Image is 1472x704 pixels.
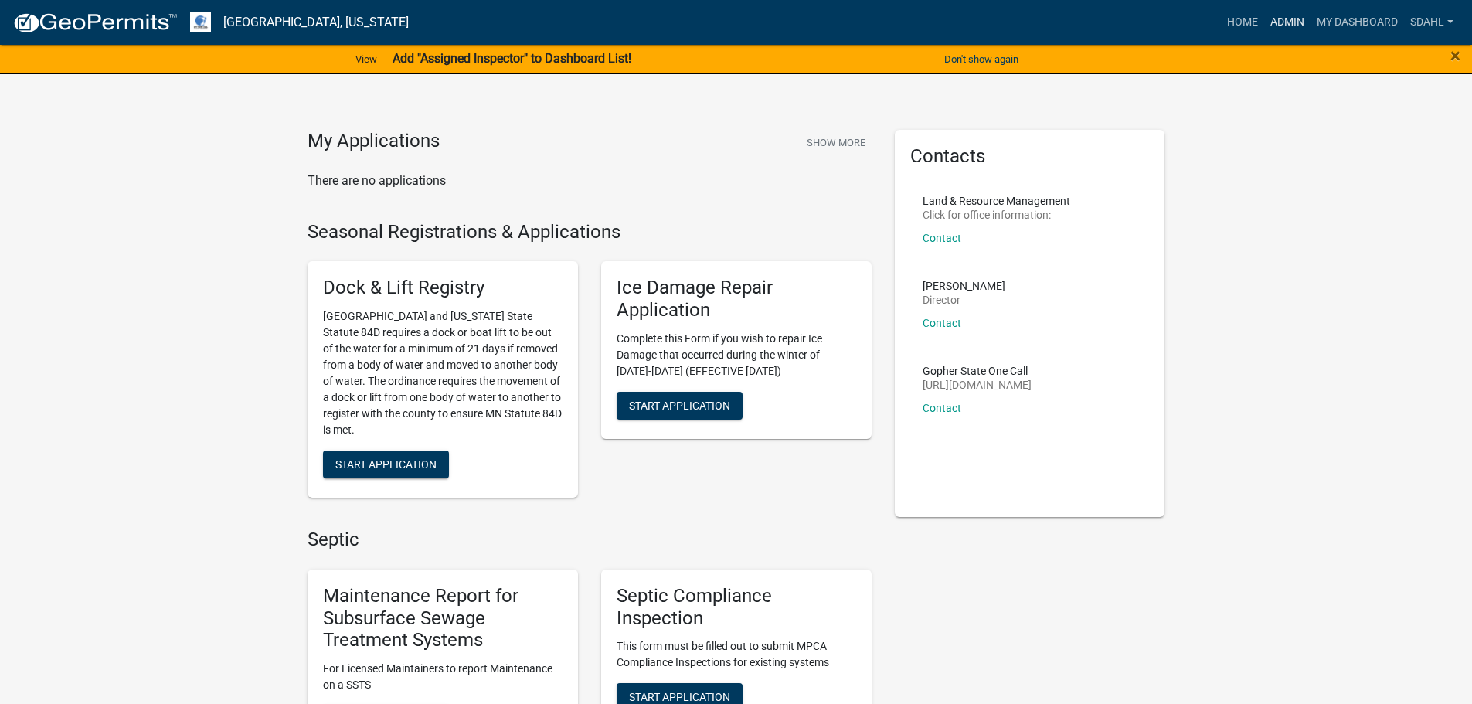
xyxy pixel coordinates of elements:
a: Admin [1264,8,1311,37]
p: [URL][DOMAIN_NAME] [923,379,1032,390]
h5: Dock & Lift Registry [323,277,563,299]
p: [GEOGRAPHIC_DATA] and [US_STATE] State Statute 84D requires a dock or boat lift to be out of the ... [323,308,563,438]
p: [PERSON_NAME] [923,281,1005,291]
span: Start Application [629,399,730,411]
button: Start Application [323,451,449,478]
button: Show More [801,130,872,155]
a: Home [1221,8,1264,37]
h4: Seasonal Registrations & Applications [308,221,872,243]
a: [GEOGRAPHIC_DATA], [US_STATE] [223,9,409,36]
span: Start Application [335,458,437,471]
p: Director [923,294,1005,305]
h4: Septic [308,529,872,551]
h5: Ice Damage Repair Application [617,277,856,321]
img: Otter Tail County, Minnesota [190,12,211,32]
p: Land & Resource Management [923,196,1070,206]
h5: Septic Compliance Inspection [617,585,856,630]
a: Contact [923,317,961,329]
h5: Maintenance Report for Subsurface Sewage Treatment Systems [323,585,563,651]
a: Contact [923,402,961,414]
h5: Contacts [910,145,1150,168]
button: Close [1450,46,1460,65]
p: Click for office information: [923,209,1070,220]
strong: Add "Assigned Inspector" to Dashboard List! [393,51,631,66]
span: Start Application [629,691,730,703]
a: View [349,46,383,72]
span: × [1450,45,1460,66]
button: Don't show again [938,46,1025,72]
h4: My Applications [308,130,440,153]
p: Gopher State One Call [923,366,1032,376]
a: My Dashboard [1311,8,1404,37]
p: Complete this Form if you wish to repair Ice Damage that occurred during the winter of [DATE]-[DA... [617,331,856,379]
p: For Licensed Maintainers to report Maintenance on a SSTS [323,661,563,693]
p: There are no applications [308,172,872,190]
a: sdahl [1404,8,1460,37]
a: Contact [923,232,961,244]
button: Start Application [617,392,743,420]
p: This form must be filled out to submit MPCA Compliance Inspections for existing systems [617,638,856,671]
